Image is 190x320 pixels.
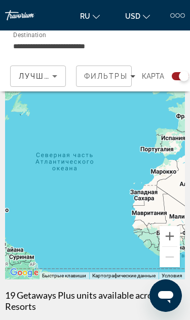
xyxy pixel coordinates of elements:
span: USD [125,12,140,20]
a: Открыть эту область в Google Картах (в новом окне) [8,266,41,279]
h1: 19 Getaways Plus units available across 6 Resorts [5,290,185,312]
button: Change language [75,9,105,23]
button: Увеличить [160,226,180,246]
button: Filters [76,66,132,87]
mat-select: Sort by [19,70,57,82]
span: Destination [13,31,46,38]
a: Условия (ссылка откроется в новой вкладке) [162,273,182,278]
button: Быстрые клавиши [42,272,86,279]
iframe: Кнопка запуска окна обмена сообщениями [149,279,182,312]
button: Картографические данные [92,272,156,279]
img: Google [8,266,41,279]
span: Фильтры [84,72,128,80]
span: Лучшие предложения [19,72,127,80]
button: Change currency [120,9,155,23]
span: карта [142,69,164,83]
input: Select destination [13,40,123,52]
span: ru [80,12,90,20]
button: Уменьшить [160,247,180,267]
